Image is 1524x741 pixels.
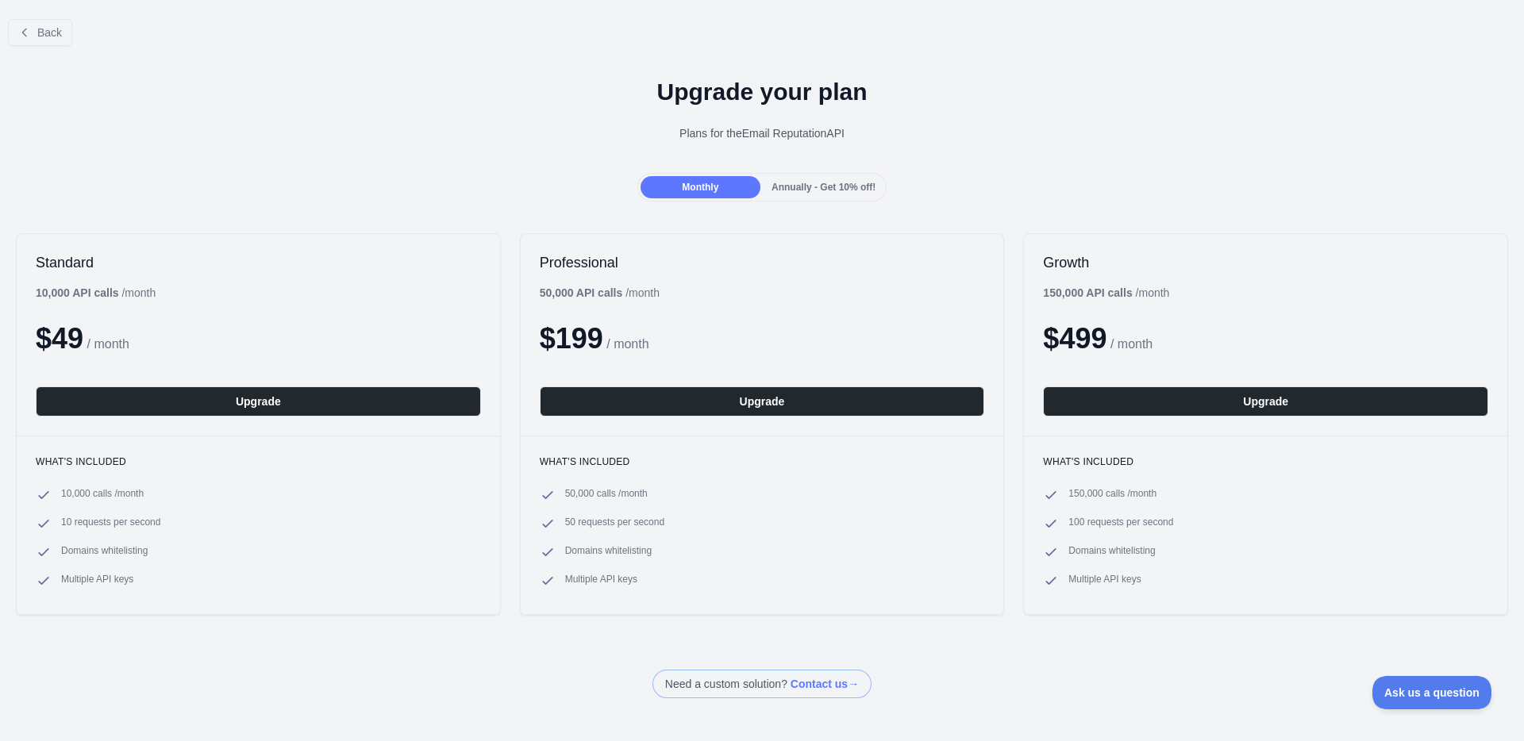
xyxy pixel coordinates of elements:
[540,286,623,299] b: 50,000 API calls
[1043,322,1106,355] span: $ 499
[1372,676,1492,709] iframe: Toggle Customer Support
[1043,253,1488,272] h2: Growth
[1043,285,1169,301] div: / month
[540,322,603,355] span: $ 199
[1043,286,1132,299] b: 150,000 API calls
[540,253,985,272] h2: Professional
[540,285,660,301] div: / month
